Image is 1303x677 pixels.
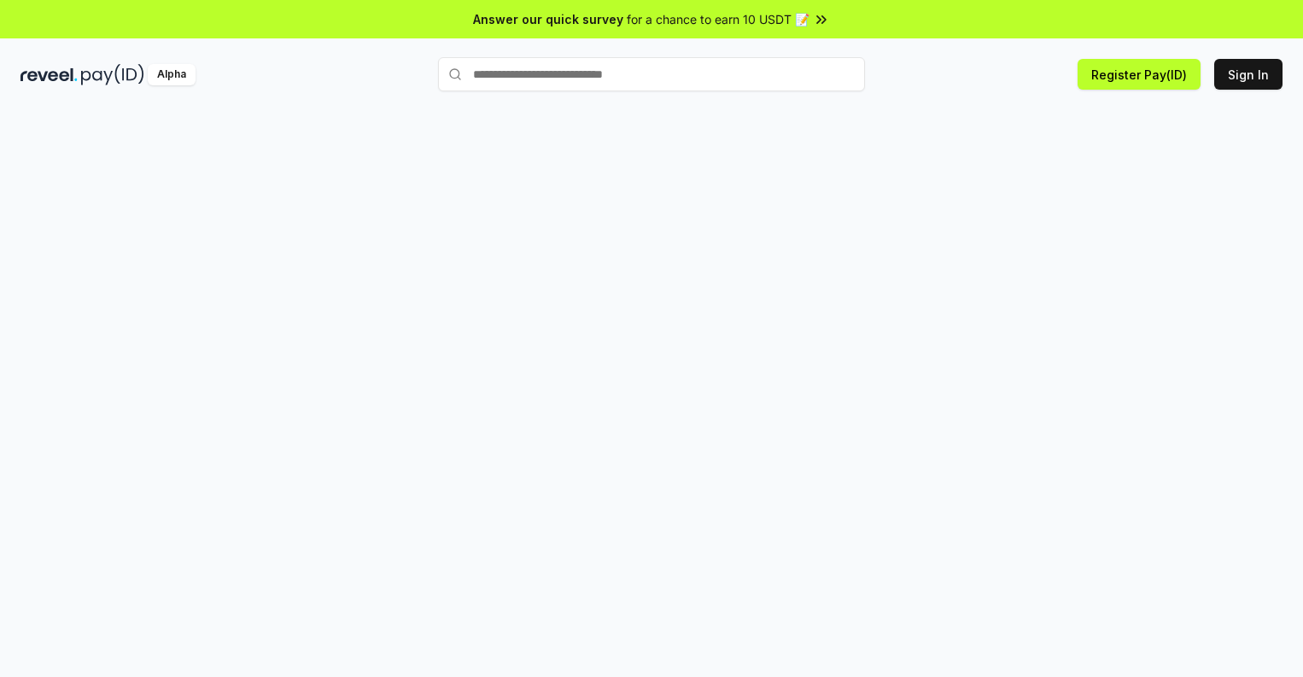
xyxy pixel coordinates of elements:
[20,64,78,85] img: reveel_dark
[1078,59,1201,90] button: Register Pay(ID)
[473,10,623,28] span: Answer our quick survey
[627,10,809,28] span: for a chance to earn 10 USDT 📝
[81,64,144,85] img: pay_id
[148,64,196,85] div: Alpha
[1214,59,1283,90] button: Sign In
